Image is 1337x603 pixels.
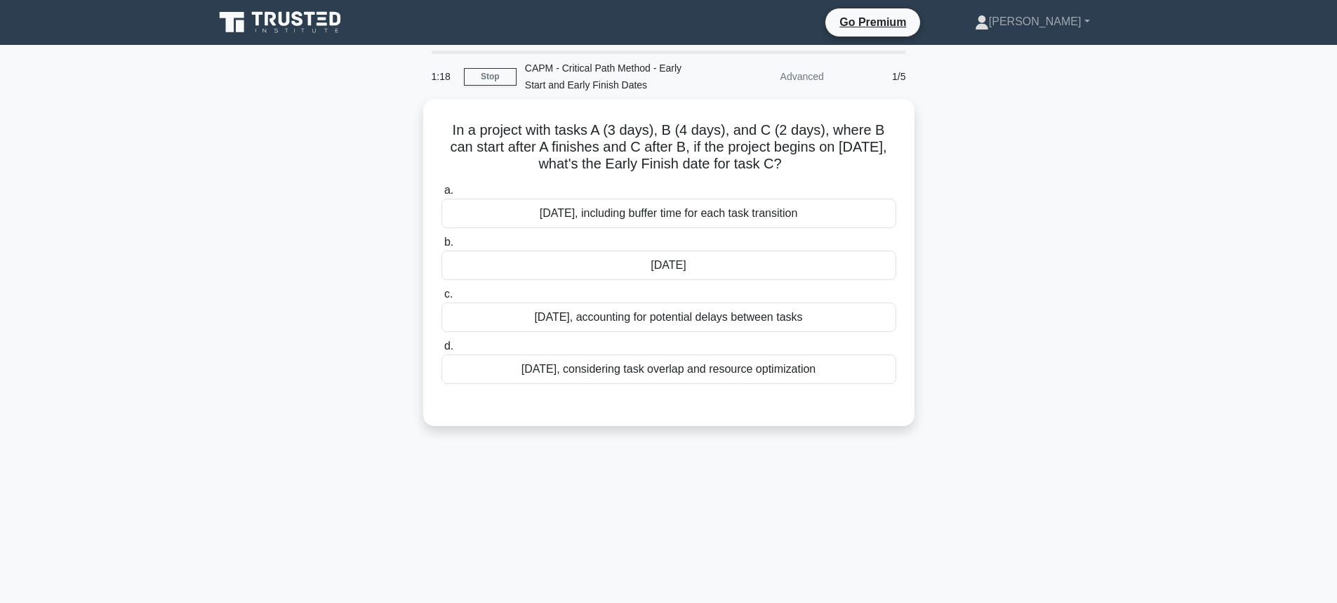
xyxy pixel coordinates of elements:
[441,199,896,228] div: [DATE], including buffer time for each task transition
[941,8,1124,36] a: [PERSON_NAME]
[441,354,896,384] div: [DATE], considering task overlap and resource optimization
[440,121,898,173] h5: In a project with tasks A (3 days), B (4 days), and C (2 days), where B can start after A finishe...
[423,62,464,91] div: 1:18
[710,62,832,91] div: Advanced
[832,62,914,91] div: 1/5
[831,13,914,31] a: Go Premium
[444,236,453,248] span: b.
[441,251,896,280] div: [DATE]
[517,54,710,99] div: CAPM - Critical Path Method - Early Start and Early Finish Dates
[444,288,453,300] span: c.
[444,340,453,352] span: d.
[444,184,453,196] span: a.
[441,303,896,332] div: [DATE], accounting for potential delays between tasks
[464,68,517,86] a: Stop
